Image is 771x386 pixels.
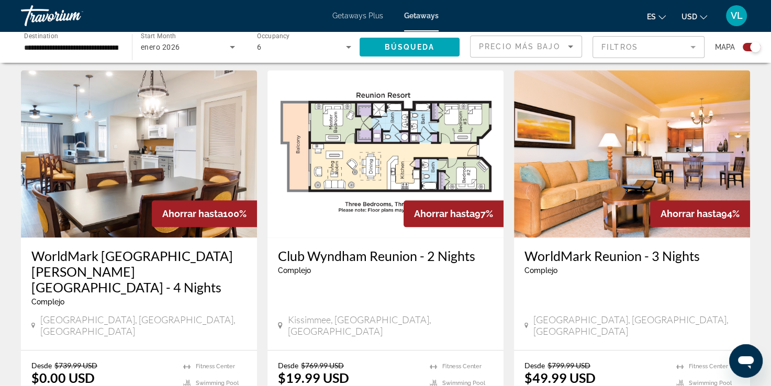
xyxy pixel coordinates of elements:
a: Club Wyndham Reunion - 2 Nights [278,248,493,264]
span: $739.99 USD [54,361,97,370]
span: Desde [278,361,298,370]
button: User Menu [723,5,750,27]
a: Getaways Plus [332,12,383,20]
span: Fitness Center [442,363,482,370]
a: WorldMark [GEOGRAPHIC_DATA][PERSON_NAME][GEOGRAPHIC_DATA] - 4 Nights [31,248,247,295]
iframe: Button to launch messaging window [729,344,763,378]
mat-select: Sort by [479,40,573,53]
span: Ahorrar hasta [162,208,223,219]
img: C409I01X.jpg [514,70,750,237]
span: Complejo [524,266,557,275]
p: $49.99 USD [524,370,596,385]
span: Búsqueda [385,43,435,51]
span: Desde [31,361,52,370]
span: Occupancy [257,32,290,40]
a: Travorium [21,2,126,29]
span: $799.99 USD [547,361,590,370]
span: Fitness Center [196,363,235,370]
span: USD [681,13,697,21]
span: Ahorrar hasta [414,208,475,219]
span: enero 2026 [141,43,180,51]
span: VL [731,10,743,21]
div: 100% [152,200,257,227]
a: Getaways [404,12,439,20]
span: Complejo [278,266,311,275]
img: 5945I01X.jpg [21,70,257,237]
button: Change currency [681,9,707,24]
span: Start Month [141,32,176,40]
span: es [647,13,656,21]
span: Destination [24,32,58,39]
span: Complejo [31,298,64,306]
div: 97% [404,200,504,227]
div: 94% [650,200,750,227]
span: Fitness Center [689,363,728,370]
span: Desde [524,361,545,370]
p: $0.00 USD [31,370,95,385]
a: WorldMark Reunion - 3 Nights [524,248,740,264]
span: Mapa [715,40,735,54]
span: Kissimmee, [GEOGRAPHIC_DATA], [GEOGRAPHIC_DATA] [288,314,493,337]
p: $19.99 USD [278,370,349,385]
span: $769.99 USD [301,361,344,370]
img: C409F01X.jpg [267,70,504,237]
span: Ahorrar hasta [661,208,721,219]
span: [GEOGRAPHIC_DATA], [GEOGRAPHIC_DATA], [GEOGRAPHIC_DATA] [40,314,247,337]
button: Búsqueda [360,38,460,56]
span: Precio más bajo [479,42,560,51]
button: Change language [647,9,666,24]
button: Filter [593,36,705,59]
span: 6 [257,43,261,51]
span: [GEOGRAPHIC_DATA], [GEOGRAPHIC_DATA], [GEOGRAPHIC_DATA] [533,314,740,337]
